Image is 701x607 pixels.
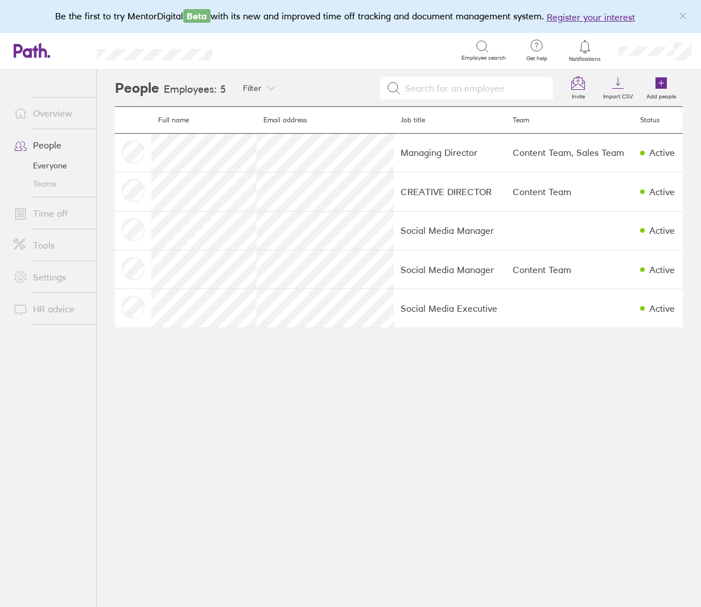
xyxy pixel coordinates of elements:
[55,9,646,24] div: Be the first to try MentorDigital with its new and improved time off tracking and document manage...
[547,10,635,24] button: Register your interest
[394,133,506,172] td: Managing Director
[183,9,211,23] span: Beta
[640,90,683,100] label: Add people
[5,234,96,257] a: Tools
[115,70,159,106] h2: People
[394,250,506,289] td: Social Media Manager
[243,84,262,93] span: Filter
[567,56,604,63] span: Notifications
[506,107,633,134] th: Team
[394,172,506,211] td: CREATIVE DIRECTOR
[640,70,683,106] a: Add people
[596,70,640,106] a: Import CSV
[649,225,675,236] div: Active
[5,298,96,320] a: HR advice
[243,45,272,55] div: Search
[506,172,633,211] td: Content Team
[5,266,96,288] a: Settings
[506,133,633,172] td: Content Team, Sales Team
[567,39,604,63] a: Notifications
[394,211,506,250] td: Social Media Manager
[164,84,226,96] h3: Employees: 5
[518,55,555,62] span: Get help
[5,102,96,125] a: Overview
[560,70,596,106] a: Invite
[401,77,546,99] input: Search for an employee
[5,134,96,156] a: People
[649,265,675,275] div: Active
[5,175,96,193] a: Teams
[649,147,675,158] div: Active
[596,90,640,100] label: Import CSV
[506,250,633,289] td: Content Team
[565,90,592,100] label: Invite
[461,55,506,61] span: Employee search
[649,187,675,197] div: Active
[394,289,506,328] td: Social Media Executive
[257,107,393,134] th: Email address
[649,303,675,313] div: Active
[394,107,506,134] th: Job title
[633,107,683,134] th: Status
[5,202,96,225] a: Time off
[5,156,96,175] a: Everyone
[151,107,257,134] th: Full name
